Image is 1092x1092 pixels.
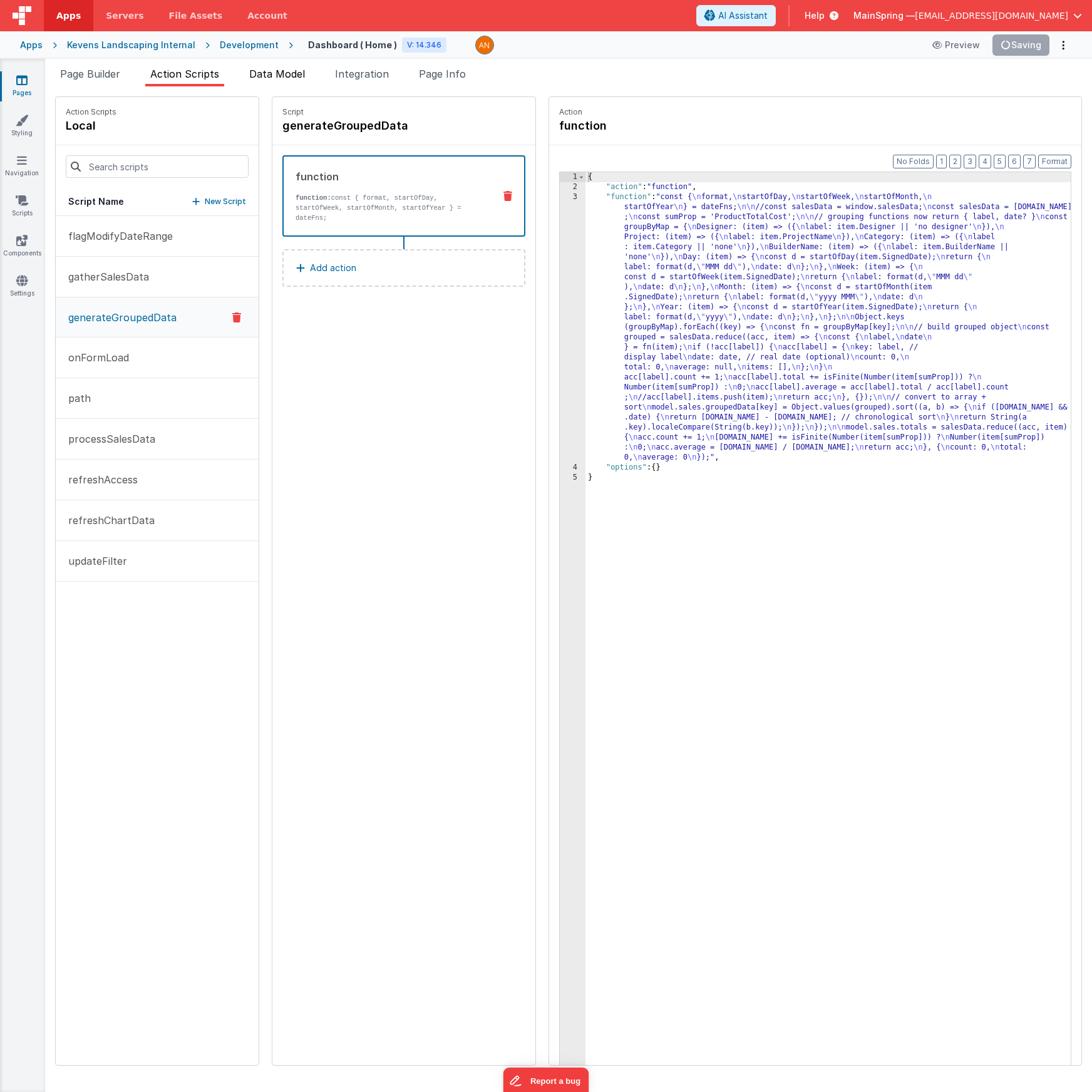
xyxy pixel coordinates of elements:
span: MainSpring — [853,9,915,22]
span: Help [805,9,825,22]
button: 7 [1023,155,1036,168]
img: 63cd5caa8a31f9d016618d4acf466499 [476,36,493,54]
button: path [56,378,259,419]
button: onFormLoad [56,337,259,378]
button: gatherSalesData [56,257,259,297]
div: 3 [560,192,585,463]
div: function [296,169,484,184]
button: 5 [994,155,1006,168]
button: Preview [925,35,987,55]
h5: Script Name [68,195,124,208]
button: Options [1054,36,1072,54]
h4: Dashboard ( Home ) [308,40,397,49]
div: V: 14.346 [402,38,446,53]
button: generateGroupedData [56,297,259,337]
button: 4 [979,155,991,168]
h4: local [66,117,116,135]
p: New Script [205,195,246,208]
div: Apps [20,39,43,51]
button: AI Assistant [696,5,776,26]
span: Servers [106,9,143,22]
p: refreshAccess [61,472,138,487]
p: onFormLoad [61,350,129,365]
button: MainSpring — [EMAIL_ADDRESS][DOMAIN_NAME] [853,9,1082,22]
span: Action Scripts [150,68,219,80]
span: Data Model [249,68,305,80]
span: [EMAIL_ADDRESS][DOMAIN_NAME] [915,9,1068,22]
p: updateFilter [61,554,127,569]
strong: function: [296,194,331,202]
p: Add action [310,260,356,276]
div: 5 [560,473,585,483]
div: 4 [560,463,585,473]
h4: generateGroupedData [282,117,470,135]
button: 6 [1008,155,1021,168]
input: Search scripts [66,155,249,178]
button: No Folds [893,155,934,168]
p: path [61,391,91,406]
span: Page Info [419,68,466,80]
p: Script [282,107,525,117]
button: 2 [949,155,961,168]
button: Saving [992,34,1050,56]
p: Action Scripts [66,107,116,117]
button: processSalesData [56,419,259,460]
span: Integration [335,68,389,80]
button: Add action [282,249,525,287]
button: refreshAccess [56,460,259,500]
div: 1 [560,172,585,182]
span: Page Builder [60,68,120,80]
div: Kevens Landscaping Internal [67,39,195,51]
button: flagModifyDateRange [56,216,259,257]
button: refreshChartData [56,500,259,541]
p: Action [559,107,1071,117]
span: File Assets [169,9,223,22]
p: processSalesData [61,431,155,446]
button: Format [1038,155,1071,168]
button: updateFilter [56,541,259,582]
p: generateGroupedData [61,310,177,325]
div: 2 [560,182,585,192]
h4: function [559,117,747,135]
button: 3 [964,155,976,168]
span: Apps [56,9,81,22]
button: 1 [936,155,947,168]
p: const { format, startOfDay, startOfWeek, startOfMonth, startOfYear } = dateFns; [296,193,484,223]
span: AI Assistant [718,9,768,22]
div: Development [220,39,279,51]
p: gatherSalesData [61,269,149,284]
p: flagModifyDateRange [61,229,173,244]
p: refreshChartData [61,513,155,528]
button: New Script [192,195,246,208]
